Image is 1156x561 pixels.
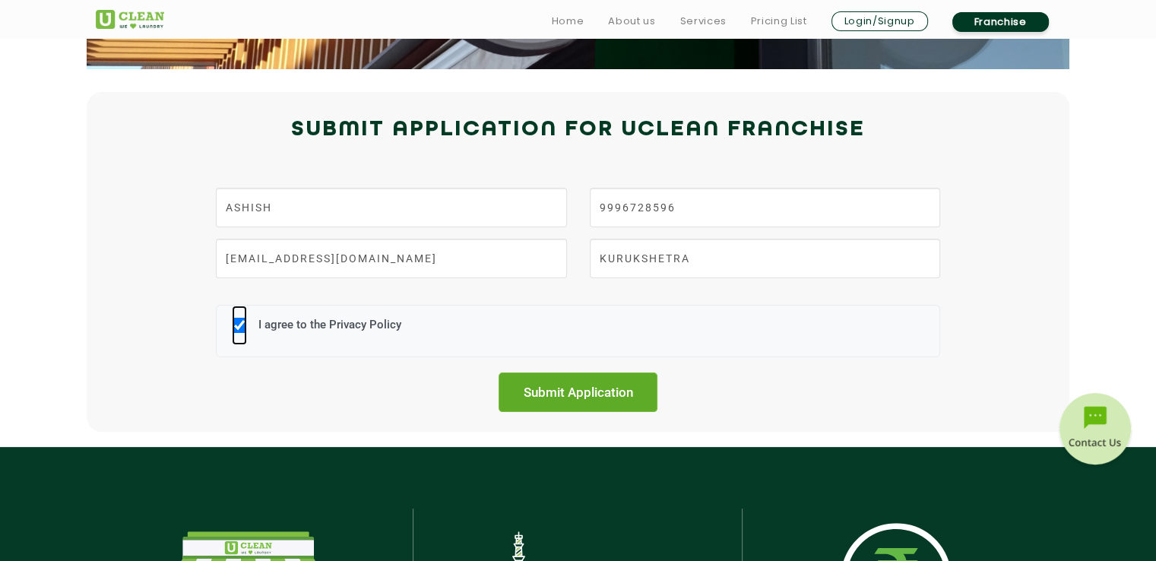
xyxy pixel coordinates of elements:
[216,188,566,227] input: Name*
[96,10,164,29] img: UClean Laundry and Dry Cleaning
[952,12,1049,32] a: Franchise
[216,239,566,278] input: Email Id*
[590,188,940,227] input: Phone Number*
[255,318,401,346] label: I agree to the Privacy Policy
[679,12,726,30] a: Services
[499,372,658,412] input: Submit Application
[831,11,928,31] a: Login/Signup
[1057,393,1133,469] img: contact-btn
[96,112,1061,148] h2: Submit Application for UCLEAN FRANCHISE
[590,239,940,278] input: City*
[751,12,807,30] a: Pricing List
[608,12,655,30] a: About us
[552,12,584,30] a: Home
